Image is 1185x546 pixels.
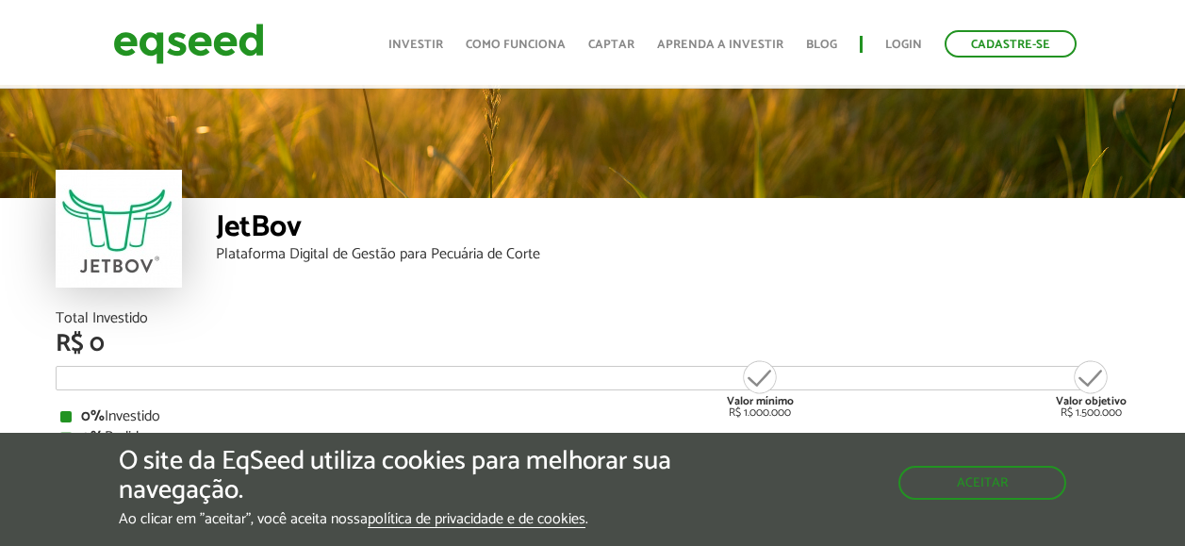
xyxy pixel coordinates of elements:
[806,39,837,51] a: Blog
[945,30,1077,58] a: Cadastre-se
[60,430,1126,445] div: Pedidos
[466,39,566,51] a: Como funciona
[81,404,105,429] strong: 0%
[368,512,585,528] a: política de privacidade e de cookies
[81,424,105,450] strong: 0%
[898,466,1066,500] button: Aceitar
[56,311,1130,326] div: Total Investido
[588,39,634,51] a: Captar
[113,19,264,69] img: EqSeed
[119,510,687,528] p: Ao clicar em "aceitar", você aceita nossa .
[725,358,796,419] div: R$ 1.000.000
[388,39,443,51] a: Investir
[56,332,1130,356] div: R$ 0
[657,39,783,51] a: Aprenda a investir
[60,409,1126,424] div: Investido
[216,247,1130,262] div: Plataforma Digital de Gestão para Pecuária de Corte
[1056,392,1127,410] strong: Valor objetivo
[119,447,687,505] h5: O site da EqSeed utiliza cookies para melhorar sua navegação.
[1056,358,1127,419] div: R$ 1.500.000
[885,39,922,51] a: Login
[727,392,794,410] strong: Valor mínimo
[216,212,1130,247] div: JetBov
